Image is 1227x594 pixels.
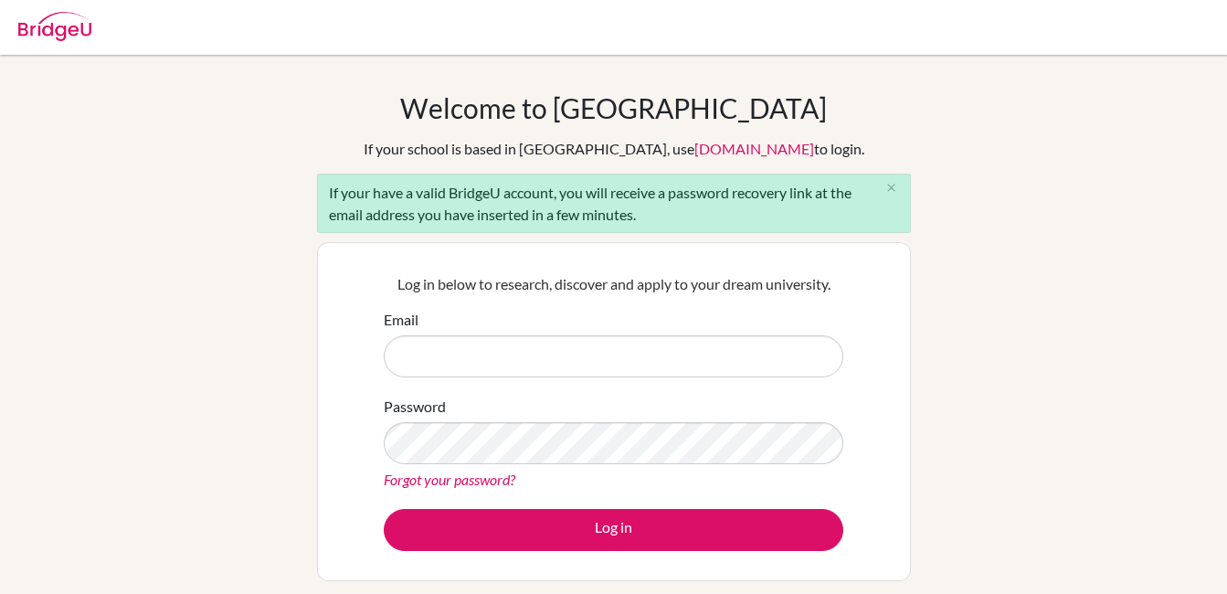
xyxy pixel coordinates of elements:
a: [DOMAIN_NAME] [694,140,814,157]
button: Close [873,175,910,202]
label: Password [384,396,446,418]
label: Email [384,309,418,331]
button: Log in [384,509,843,551]
p: Log in below to research, discover and apply to your dream university. [384,273,843,295]
h1: Welcome to [GEOGRAPHIC_DATA] [400,91,827,124]
a: Forgot your password? [384,471,515,488]
div: If your school is based in [GEOGRAPHIC_DATA], use to login. [364,138,864,160]
div: If your have a valid BridgeU account, you will receive a password recovery link at the email addr... [317,174,911,233]
img: Bridge-U [18,12,91,41]
i: close [884,181,898,195]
